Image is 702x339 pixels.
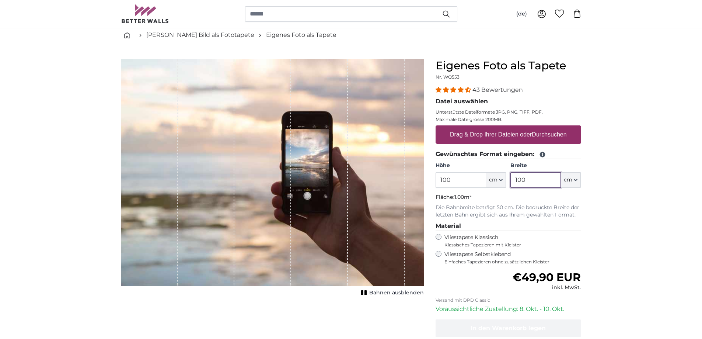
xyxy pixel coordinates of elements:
[436,74,460,80] span: Nr. WQ553
[532,131,566,138] u: Durchsuchen
[489,176,497,184] span: cm
[436,204,581,219] p: Die Bahnbreite beträgt 50 cm. Die bedruckte Breite der letzten Bahn ergibt sich aus Ihrem gewählt...
[436,222,581,231] legend: Material
[564,176,572,184] span: cm
[561,172,581,188] button: cm
[444,251,581,265] label: Vliestapete Selbstklebend
[436,150,581,159] legend: Gewünschtes Format eingeben:
[359,288,424,298] button: Bahnen ausblenden
[436,86,472,93] span: 4.40 stars
[513,284,581,291] div: inkl. MwSt.
[266,31,336,39] a: Eigenes Foto als Tapete
[369,289,424,297] span: Bahnen ausblenden
[436,109,581,115] p: Unterstützte Dateiformate JPG, PNG, TIFF, PDF.
[444,242,575,248] span: Klassisches Tapezieren mit Kleister
[436,319,581,337] button: In den Warenkorb legen
[436,117,581,122] p: Maximale Dateigrösse 200MB.
[436,97,581,106] legend: Datei auswählen
[146,31,254,39] a: [PERSON_NAME] Bild als Fototapete
[436,194,581,201] p: Fläche:
[436,162,506,169] label: Höhe
[486,172,506,188] button: cm
[510,162,581,169] label: Breite
[444,234,575,248] label: Vliestapete Klassisch
[513,270,581,284] span: €49,90 EUR
[436,59,581,72] h1: Eigenes Foto als Tapete
[472,86,523,93] span: 43 Bewertungen
[121,23,581,47] nav: breadcrumbs
[444,259,581,265] span: Einfaches Tapezieren ohne zusätzlichen Kleister
[436,297,581,303] p: Versand mit DPD Classic
[121,4,169,23] img: Betterwalls
[436,305,581,314] p: Voraussichtliche Zustellung: 8. Okt. - 10. Okt.
[471,325,546,332] span: In den Warenkorb legen
[454,194,472,200] span: 1.00m²
[121,59,424,298] div: 1 of 1
[447,127,570,142] label: Drag & Drop Ihrer Dateien oder
[510,7,533,21] button: (de)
